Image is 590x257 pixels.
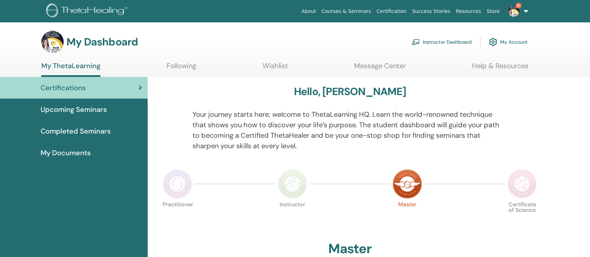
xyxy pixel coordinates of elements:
a: Success Stories [409,5,453,18]
a: Resources [453,5,484,18]
p: Certificate of Science [507,202,537,231]
p: Master [393,202,422,231]
img: Master [393,169,422,199]
a: Message Center [354,62,406,75]
a: My Account [489,34,528,50]
h3: My Dashboard [66,36,138,48]
a: Courses & Seminars [319,5,374,18]
p: Instructor [278,202,307,231]
span: Upcoming Seminars [41,104,107,115]
img: cog.svg [489,36,497,48]
h2: Master [328,241,372,257]
p: Practitioner [163,202,192,231]
span: Certifications [41,83,86,93]
span: My Documents [41,148,91,158]
img: chalkboard-teacher.svg [412,39,420,45]
img: Practitioner [163,169,192,199]
a: Certification [374,5,409,18]
img: logo.png [46,3,130,19]
a: Store [484,5,503,18]
img: Instructor [278,169,307,199]
a: Instructor Dashboard [412,34,472,50]
a: Help & Resources [472,62,528,75]
span: 9+ [516,3,521,8]
a: Wishlist [262,62,288,75]
p: Your journey starts here; welcome to ThetaLearning HQ. Learn the world-renowned technique that sh... [192,109,507,151]
h3: Hello, [PERSON_NAME] [294,85,406,98]
img: Certificate of Science [507,169,537,199]
a: About [298,5,318,18]
img: default.jpg [508,6,519,17]
a: My ThetaLearning [41,62,100,77]
span: Completed Seminars [41,126,111,136]
img: default.jpg [41,31,64,53]
a: Following [167,62,196,75]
